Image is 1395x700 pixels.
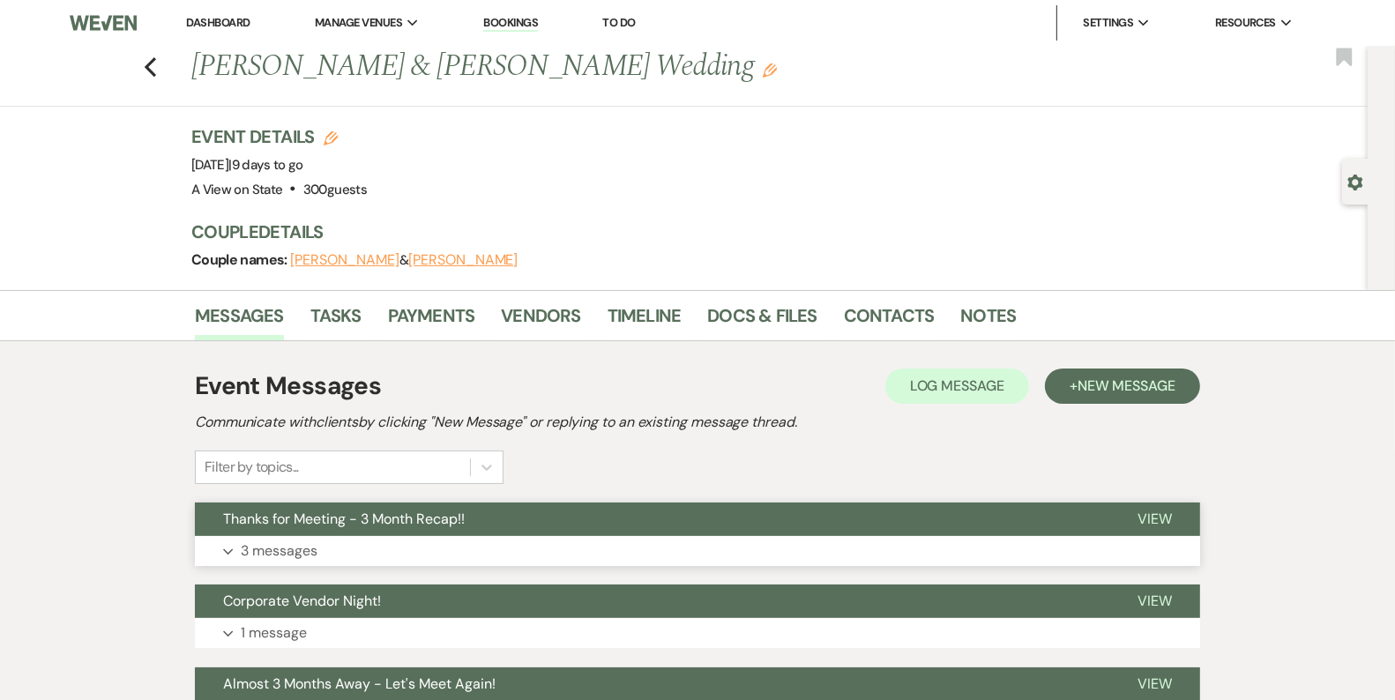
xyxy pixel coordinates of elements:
[195,503,1109,536] button: Thanks for Meeting - 3 Month Recap!!
[501,302,580,340] a: Vendors
[602,15,635,30] a: To Do
[223,674,496,693] span: Almost 3 Months Away - Let's Meet Again!
[608,302,682,340] a: Timeline
[885,369,1029,404] button: Log Message
[70,4,137,41] img: Weven Logo
[707,302,817,340] a: Docs & Files
[223,510,465,528] span: Thanks for Meeting - 3 Month Recap!!
[195,412,1200,433] h2: Communicate with clients by clicking "New Message" or replying to an existing message thread.
[191,220,1179,244] h3: Couple Details
[1215,14,1276,32] span: Resources
[1078,376,1175,395] span: New Message
[290,251,518,269] span: &
[186,15,250,30] a: Dashboard
[195,302,284,340] a: Messages
[195,368,381,405] h1: Event Messages
[223,592,381,610] span: Corporate Vendor Night!
[191,124,367,149] h3: Event Details
[195,618,1200,648] button: 1 message
[483,15,538,32] a: Bookings
[763,62,777,78] button: Edit
[228,156,303,174] span: |
[290,253,399,267] button: [PERSON_NAME]
[1084,14,1134,32] span: Settings
[191,181,282,198] span: A View on State
[1138,510,1172,528] span: View
[1109,503,1200,536] button: View
[303,181,367,198] span: 300 guests
[241,540,317,562] p: 3 messages
[310,302,362,340] a: Tasks
[1138,674,1172,693] span: View
[960,302,1016,340] a: Notes
[408,253,518,267] button: [PERSON_NAME]
[205,457,299,478] div: Filter by topics...
[315,14,402,32] span: Manage Venues
[1045,369,1200,404] button: +New Message
[910,376,1004,395] span: Log Message
[1109,585,1200,618] button: View
[1347,173,1363,190] button: Open lead details
[1138,592,1172,610] span: View
[195,536,1200,566] button: 3 messages
[195,585,1109,618] button: Corporate Vendor Night!
[241,622,307,644] p: 1 message
[388,302,475,340] a: Payments
[232,156,303,174] span: 9 days to go
[191,156,303,174] span: [DATE]
[844,302,935,340] a: Contacts
[191,250,290,269] span: Couple names:
[191,46,981,88] h1: [PERSON_NAME] & [PERSON_NAME] Wedding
